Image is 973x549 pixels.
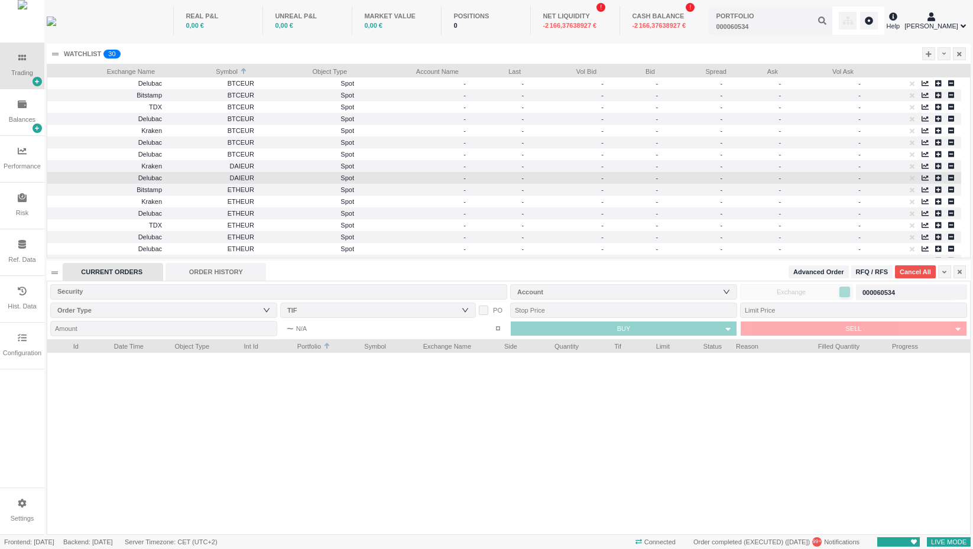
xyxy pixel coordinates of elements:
[779,127,785,134] span: -
[51,339,79,351] span: Id
[63,263,163,281] div: CURRENT ORDERS
[463,139,466,146] span: -
[521,139,528,146] span: -
[783,538,810,545] span: ( )
[169,64,238,76] span: Symbol
[779,222,785,229] span: -
[740,303,967,318] input: Limit Price
[720,186,726,193] span: -
[93,339,144,351] span: Date Time
[11,68,33,78] div: Trading
[601,210,604,217] span: -
[720,151,726,158] span: -
[463,80,466,87] span: -
[632,11,697,21] div: CASH BALANCE
[4,161,41,171] div: Performance
[287,304,463,316] div: TIF
[169,100,254,114] span: BTCEUR
[734,64,778,76] span: Ask
[656,257,662,264] span: -
[601,103,604,111] span: -
[693,538,783,545] span: Order completed (EXECUTED)
[858,103,861,111] span: -
[531,339,579,351] span: Quantity
[8,255,35,265] div: Ref. Data
[64,49,101,59] div: WATCHLIST
[50,321,277,336] input: Amount
[11,514,34,524] div: Settings
[463,115,466,122] span: -
[166,263,266,281] div: ORDER HISTORY
[261,148,354,161] span: Spot
[631,536,680,548] span: Connected
[521,80,528,87] span: -
[656,127,662,134] span: -
[261,89,354,102] span: Spot
[261,136,354,150] span: Spot
[720,198,726,205] span: -
[779,186,785,193] span: -
[720,210,726,217] span: -
[521,186,528,193] span: -
[716,11,754,21] div: PORTFOLIO
[874,339,918,351] span: Progress
[723,288,730,295] i: icon: down
[858,198,861,205] span: -
[720,115,726,122] span: -
[141,127,162,134] span: Kraken
[521,127,528,134] span: -
[720,174,726,181] span: -
[779,163,785,170] span: -
[792,64,854,76] span: Vol Ask
[521,257,528,264] span: -
[779,257,785,264] span: -
[3,348,41,358] div: Configuration
[779,245,785,252] span: -
[686,3,695,12] sup: !
[741,321,950,336] button: SELL
[169,136,254,150] span: BTCEUR
[656,198,662,205] span: -
[463,245,466,252] span: -
[521,210,528,217] span: -
[535,64,596,76] span: Vol Bid
[521,198,528,205] span: -
[364,22,382,29] span: 0,00 €
[791,339,860,351] span: Filled Quantity
[223,339,258,351] span: Int Id
[720,233,726,241] span: -
[858,257,861,264] span: -
[463,103,466,111] span: -
[720,139,726,146] span: -
[720,245,726,252] span: -
[261,100,354,114] span: Spot
[287,321,307,336] span: N/A
[138,139,162,146] span: Delubac
[601,139,604,146] span: -
[858,115,861,122] span: -
[858,92,861,99] span: -
[57,304,265,316] div: Order Type
[684,339,722,351] span: Status
[601,198,604,205] span: -
[463,210,466,217] span: -
[275,22,293,29] span: 0,00 €
[463,127,466,134] span: -
[463,92,466,99] span: -
[261,242,354,256] span: Spot
[779,233,785,241] span: -
[103,50,120,59] sup: 30
[656,151,662,158] span: -
[635,339,670,351] span: Limit
[656,92,662,99] span: -
[689,536,864,548] div: Notifications
[656,139,662,146] span: -
[744,286,838,298] span: Exchange
[186,11,251,21] div: REAL P&L
[453,21,518,31] div: 0
[8,301,36,311] div: Hist. Data
[521,92,528,99] span: -
[169,242,254,256] span: ETHEUR
[900,267,931,277] span: Cancel All
[453,11,518,21] div: POSITIONS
